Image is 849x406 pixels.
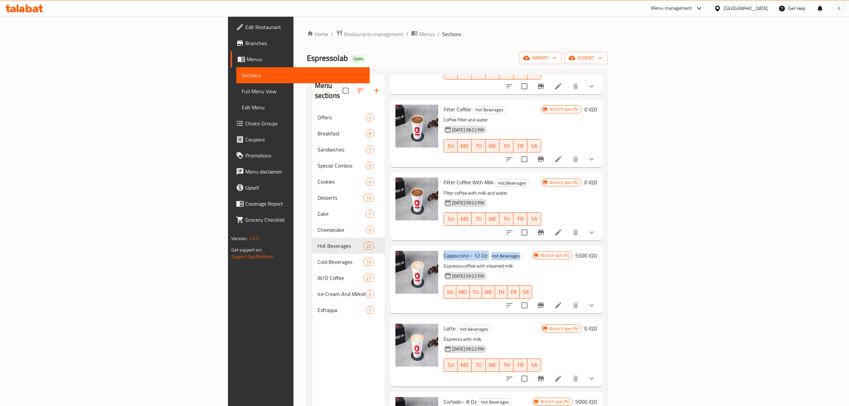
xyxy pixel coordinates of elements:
[364,195,374,201] span: 13
[533,371,549,387] button: Branch-specific-item
[318,162,366,170] span: Special Combos
[318,210,366,218] span: Cake
[242,87,364,95] span: Full Menu View
[502,214,511,224] span: TH
[554,82,562,90] a: Edit menu item
[366,114,374,121] span: 2
[568,224,584,240] button: delete
[570,54,602,62] span: export
[568,297,584,313] button: delete
[447,287,454,297] span: SU
[395,251,438,294] img: Cappuccino - 12 Oz
[547,106,581,112] span: Branch specific
[499,212,513,226] button: TH
[242,103,364,111] span: Edit Menu
[312,222,385,238] div: Cheesecake6
[245,151,364,160] span: Promotions
[502,141,511,151] span: TH
[584,178,597,187] h6: 0 IQD
[366,179,374,185] span: 4
[318,129,366,137] span: Breakfast
[231,234,248,243] span: Version:
[318,242,363,250] span: Hot Beverages
[353,83,369,99] span: Sort sections
[245,23,364,31] span: Edit Restaurant
[312,302,385,318] div: Esfrappa7
[530,214,539,224] span: SA
[584,297,600,313] button: show more
[312,254,385,270] div: Cold Beverages13
[344,30,403,38] span: Restaurants management
[533,78,549,94] button: Branch-specific-item
[588,155,596,163] svg: Show Choices
[447,360,455,370] span: SU
[366,290,374,298] div: items
[472,359,486,372] button: TU
[231,196,370,212] a: Coverage Report
[554,228,562,236] a: Edit menu item
[447,141,455,151] span: SU
[458,359,472,372] button: MO
[473,106,506,114] span: Hot Beverages
[366,145,374,154] div: items
[444,285,456,299] button: SU
[339,84,353,98] span: Select all sections
[245,216,364,224] span: Grocery Checklist
[486,139,500,153] button: WE
[366,146,374,153] span: 7
[499,139,513,153] button: TH
[363,242,374,250] div: items
[231,245,262,254] span: Get support on:
[236,99,370,115] a: Edit Menu
[520,285,532,299] button: SA
[498,287,505,297] span: TH
[318,226,366,234] span: Cheesecake
[584,224,600,240] button: show more
[513,212,527,226] button: FR
[460,68,469,78] span: MO
[470,285,482,299] button: TU
[474,68,483,78] span: TU
[478,398,512,406] span: Hot Beverages
[312,206,385,222] div: Cake7
[538,252,572,259] span: Branch specific
[369,83,385,99] button: Add section
[366,162,374,170] div: items
[651,4,692,12] div: Menu-management
[231,180,370,196] a: Upsell
[488,360,497,370] span: WE
[472,212,486,226] button: TU
[495,179,529,187] span: Hot Beverages
[366,129,374,137] div: items
[395,105,438,147] img: Filter Coffee
[366,210,374,218] div: items
[442,30,461,38] span: Sections
[318,258,363,266] span: Cold Beverages
[366,178,374,186] div: items
[312,238,385,254] div: Hot Beverages22
[312,270,385,286] div: W/O Coffee27
[457,325,491,333] div: Hot Beverages
[366,211,374,217] span: 7
[568,151,584,167] button: delete
[231,35,370,51] a: Branches
[364,275,374,281] span: 27
[554,155,562,163] a: Edit menu item
[530,141,539,151] span: SA
[318,145,366,154] span: Sandwiches
[460,360,469,370] span: MO
[363,258,374,266] div: items
[231,115,370,131] a: Choice Groups
[522,287,529,297] span: SA
[554,375,562,383] a: Edit menu item
[584,151,600,167] button: show more
[395,324,438,367] img: Latte
[364,243,374,249] span: 22
[312,190,385,206] div: Desserts13
[516,214,525,224] span: FR
[517,298,531,312] span: Select to update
